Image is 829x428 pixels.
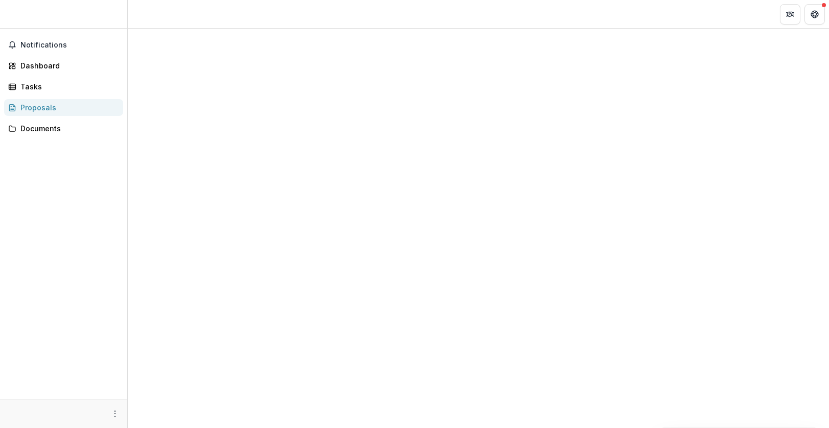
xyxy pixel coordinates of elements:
[804,4,825,25] button: Get Help
[780,4,800,25] button: Partners
[4,99,123,116] a: Proposals
[4,120,123,137] a: Documents
[20,41,119,50] span: Notifications
[4,37,123,53] button: Notifications
[4,78,123,95] a: Tasks
[4,57,123,74] a: Dashboard
[109,408,121,420] button: More
[20,81,115,92] div: Tasks
[20,60,115,71] div: Dashboard
[20,123,115,134] div: Documents
[20,102,115,113] div: Proposals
